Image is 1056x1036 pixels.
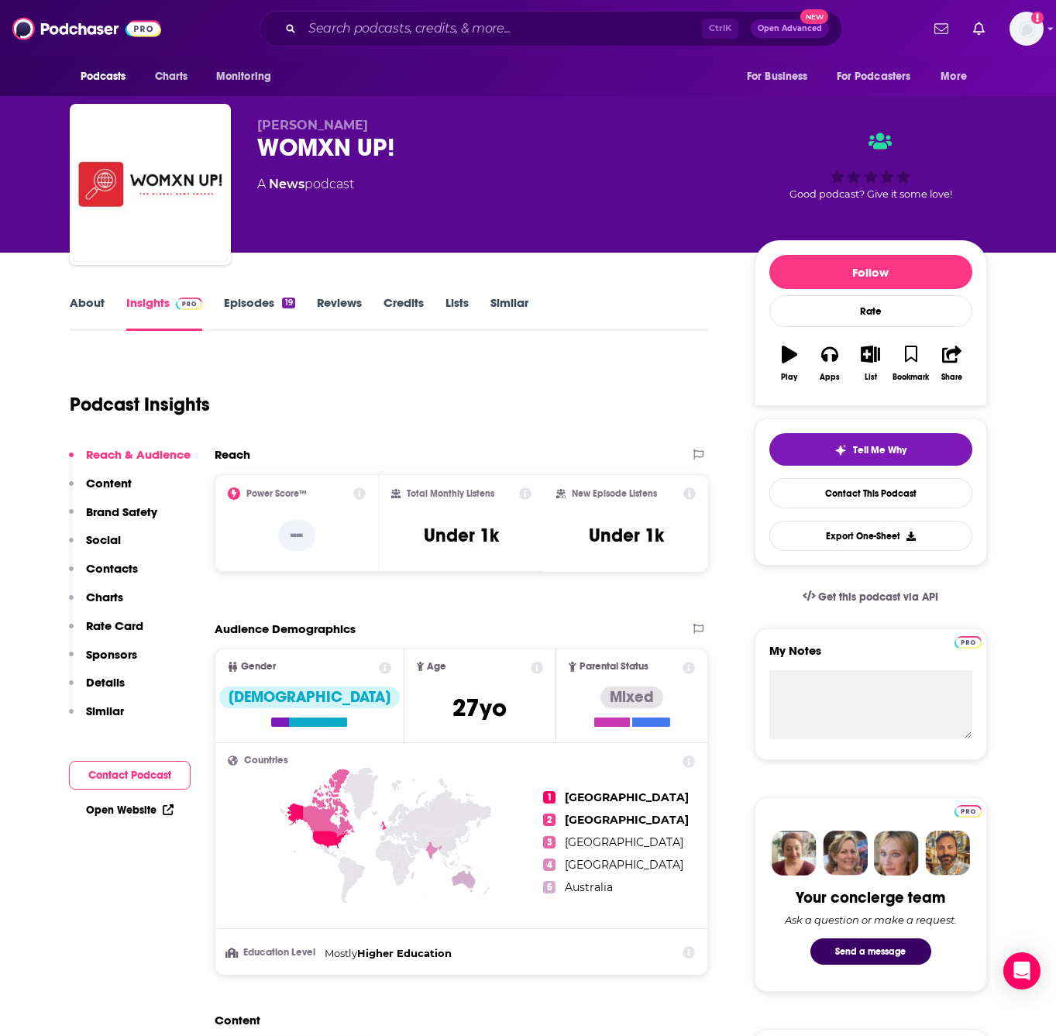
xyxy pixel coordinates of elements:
h2: Total Monthly Listens [407,488,494,499]
span: Age [427,662,446,672]
p: Rate Card [86,618,143,633]
button: open menu [930,62,986,91]
h1: Podcast Insights [70,393,210,416]
span: Logged in as ava.halabian [1010,12,1044,46]
img: Jules Profile [874,831,919,876]
button: Share [931,336,972,391]
span: Podcasts [81,66,126,88]
button: Social [69,532,121,561]
button: Bookmark [891,336,931,391]
div: List [865,373,877,382]
p: Brand Safety [86,504,157,519]
button: Follow [769,255,972,289]
div: Your concierge team [796,888,945,907]
span: For Podcasters [837,66,911,88]
h2: Content [215,1013,697,1027]
button: Contact Podcast [69,761,191,790]
p: Contacts [86,561,138,576]
span: Gender [241,662,276,672]
p: Sponsors [86,647,137,662]
a: InsightsPodchaser Pro [126,295,203,331]
span: Ctrl K [702,19,738,39]
button: Play [769,336,810,391]
h3: Under 1k [424,524,499,547]
button: Show profile menu [1010,12,1044,46]
div: Rate [769,295,972,327]
a: Show notifications dropdown [967,15,991,42]
span: Parental Status [580,662,648,672]
span: [GEOGRAPHIC_DATA] [565,813,689,827]
a: Pro website [955,803,982,817]
span: 27 yo [452,693,507,723]
img: Podchaser - Follow, Share and Rate Podcasts [12,14,161,43]
img: Jon Profile [925,831,970,876]
span: Tell Me Why [853,444,906,456]
img: Sydney Profile [772,831,817,876]
button: List [850,336,890,391]
a: Episodes19 [224,295,294,331]
div: Mixed [600,687,663,708]
button: Reach & Audience [69,447,191,476]
span: Australia [565,880,613,894]
button: Similar [69,704,124,732]
span: 3 [543,836,556,848]
a: About [70,295,105,331]
img: Barbara Profile [823,831,868,876]
a: Show notifications dropdown [928,15,955,42]
span: More [941,66,967,88]
p: Details [86,675,125,690]
p: Charts [86,590,123,604]
div: Ask a question or make a request. [785,914,957,926]
div: 19 [282,298,294,308]
a: Similar [490,295,528,331]
div: Play [781,373,797,382]
span: 5 [543,881,556,893]
p: -- [278,520,315,551]
img: WOMXN UP! [73,107,228,262]
button: Sponsors [69,647,137,676]
button: Details [69,675,125,704]
span: Countries [244,755,288,766]
a: Charts [145,62,198,91]
button: tell me why sparkleTell Me Why [769,433,972,466]
a: Lists [445,295,469,331]
span: New [800,9,828,24]
button: open menu [70,62,146,91]
p: Similar [86,704,124,718]
span: Charts [155,66,188,88]
img: User Profile [1010,12,1044,46]
button: Brand Safety [69,504,157,533]
button: Contacts [69,561,138,590]
img: Podchaser Pro [955,636,982,649]
div: Good podcast? Give it some love! [755,118,987,214]
h2: Audience Demographics [215,621,356,636]
span: Mostly [325,947,357,959]
button: open menu [205,62,291,91]
img: Podchaser Pro [955,805,982,817]
label: My Notes [769,643,972,670]
span: [PERSON_NAME] [257,118,368,133]
span: [GEOGRAPHIC_DATA] [565,835,683,849]
button: Open AdvancedNew [751,19,829,38]
img: Podchaser Pro [176,298,203,310]
span: Good podcast? Give it some love! [789,188,952,200]
a: Reviews [317,295,362,331]
span: 4 [543,859,556,871]
img: tell me why sparkle [834,444,847,456]
p: Social [86,532,121,547]
button: Content [69,476,132,504]
div: Bookmark [893,373,929,382]
span: Monitoring [216,66,271,88]
a: Pro website [955,634,982,649]
span: Higher Education [357,947,452,959]
h2: New Episode Listens [572,488,657,499]
button: open menu [827,62,934,91]
svg: Email not verified [1031,12,1044,24]
a: Get this podcast via API [790,578,951,616]
span: 1 [543,791,556,804]
span: Open Advanced [758,25,822,33]
div: Apps [820,373,840,382]
span: [GEOGRAPHIC_DATA] [565,858,683,872]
